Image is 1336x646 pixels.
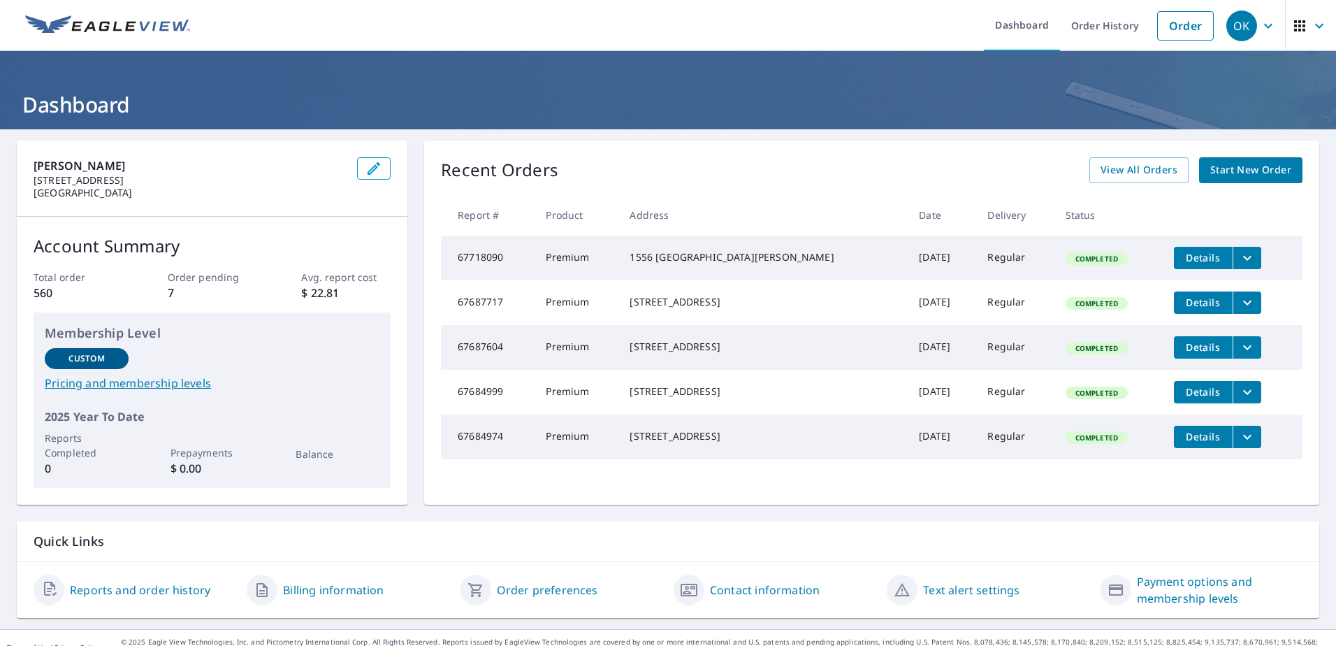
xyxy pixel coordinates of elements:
td: Regular [976,415,1054,459]
td: Premium [535,325,618,370]
td: 67687717 [441,280,535,325]
td: Premium [535,370,618,415]
p: 2025 Year To Date [45,408,379,425]
span: Details [1182,251,1224,264]
td: Premium [535,236,618,280]
span: Completed [1067,343,1126,353]
td: Regular [976,370,1054,415]
td: 67718090 [441,236,535,280]
td: 67684999 [441,370,535,415]
p: Membership Level [45,324,379,343]
p: Prepayments [170,445,254,460]
td: Regular [976,236,1054,280]
td: 67684974 [441,415,535,459]
th: Delivery [976,194,1054,236]
button: filesDropdownBtn-67684999 [1233,381,1261,403]
p: Recent Orders [441,157,558,183]
button: detailsBtn-67684999 [1174,381,1233,403]
p: Reports Completed [45,431,129,460]
button: detailsBtn-67718090 [1174,247,1233,269]
p: Order pending [168,270,257,285]
h1: Dashboard [17,90,1319,119]
div: [STREET_ADDRESS] [630,295,896,309]
button: detailsBtn-67687604 [1174,336,1233,359]
td: Premium [535,280,618,325]
p: Account Summary [34,234,391,259]
p: [GEOGRAPHIC_DATA] [34,187,346,199]
a: Payment options and membership levels [1137,573,1302,607]
a: Pricing and membership levels [45,375,379,392]
td: Regular [976,325,1054,370]
div: 1556 [GEOGRAPHIC_DATA][PERSON_NAME] [630,250,896,264]
span: Details [1182,430,1224,443]
td: [DATE] [908,415,976,459]
a: Billing information [283,582,384,598]
span: Completed [1067,254,1126,264]
td: [DATE] [908,236,976,280]
p: 560 [34,285,123,301]
a: Contact information [710,582,820,598]
a: Reports and order history [70,582,210,598]
div: [STREET_ADDRESS] [630,429,896,443]
p: $ 0.00 [170,460,254,477]
p: $ 22.81 [301,285,391,301]
p: Custom [68,352,105,365]
a: Order [1157,11,1214,41]
span: Details [1182,385,1224,399]
p: Avg. report cost [301,270,391,285]
div: OK [1226,10,1257,41]
a: Text alert settings [923,582,1019,598]
p: 0 [45,460,129,477]
img: EV Logo [25,15,190,36]
p: Quick Links [34,533,1302,550]
a: Start New Order [1199,157,1302,183]
button: filesDropdownBtn-67684974 [1233,426,1261,448]
span: Completed [1067,388,1126,398]
th: Address [618,194,908,236]
button: detailsBtn-67684974 [1174,426,1233,448]
span: Completed [1067,299,1126,308]
td: Premium [535,415,618,459]
p: [STREET_ADDRESS] [34,174,346,187]
a: Order preferences [497,582,598,598]
button: filesDropdownBtn-67687717 [1233,292,1261,314]
th: Report # [441,194,535,236]
p: [PERSON_NAME] [34,157,346,174]
div: [STREET_ADDRESS] [630,385,896,399]
div: [STREET_ADDRESS] [630,340,896,354]
span: Details [1182,340,1224,354]
span: Details [1182,296,1224,309]
button: detailsBtn-67687717 [1174,292,1233,314]
button: filesDropdownBtn-67718090 [1233,247,1261,269]
span: Start New Order [1210,161,1291,179]
th: Status [1054,194,1163,236]
td: [DATE] [908,325,976,370]
th: Date [908,194,976,236]
td: Regular [976,280,1054,325]
p: Balance [296,447,379,461]
p: 7 [168,285,257,301]
td: 67687604 [441,325,535,370]
span: View All Orders [1101,161,1177,179]
a: View All Orders [1089,157,1189,183]
td: [DATE] [908,280,976,325]
td: [DATE] [908,370,976,415]
th: Product [535,194,618,236]
span: Completed [1067,433,1126,443]
p: Total order [34,270,123,285]
button: filesDropdownBtn-67687604 [1233,336,1261,359]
